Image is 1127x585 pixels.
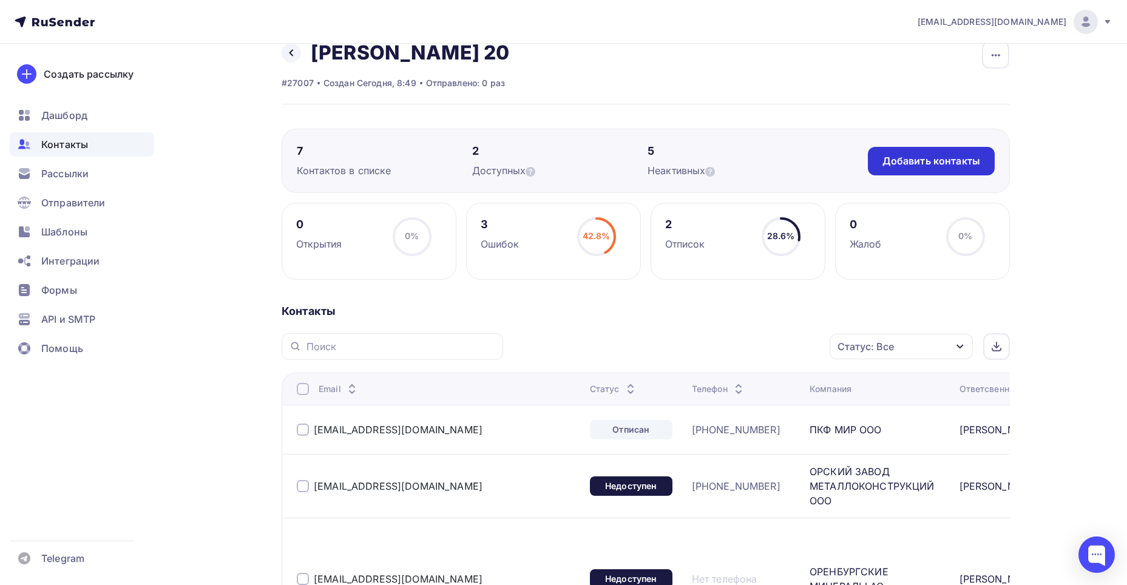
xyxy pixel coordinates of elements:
span: Формы [41,283,77,297]
a: [EMAIL_ADDRESS][DOMAIN_NAME] [918,10,1112,34]
a: Рассылки [10,161,154,186]
div: Открытия [296,237,342,251]
span: 28.6% [767,231,795,241]
div: [PERSON_NAME] [959,422,1040,437]
span: Контакты [41,137,88,152]
a: Контакты [10,132,154,157]
div: #27007 [282,77,314,89]
span: 42.8% [583,231,611,241]
div: Ошибок [481,237,520,251]
div: ПКФ МИР ООО [810,422,882,437]
div: 2 [665,217,705,232]
div: [PERSON_NAME] [959,479,1040,493]
input: Поиск [306,340,496,353]
div: 0 [850,217,882,232]
div: Контактов в списке [297,163,472,178]
span: Интеграции [41,254,100,268]
span: Помощь [41,341,83,356]
div: Отписок [665,237,705,251]
div: Email [319,383,359,395]
button: Статус: Все [829,333,973,360]
div: Контакты [282,304,1010,319]
div: Отправлено: 0 раз [426,77,505,89]
div: Статус: Все [838,339,894,354]
a: [EMAIL_ADDRESS][DOMAIN_NAME] [314,424,482,436]
div: 7 [297,144,472,158]
div: 0 [296,217,342,232]
span: Рассылки [41,166,89,181]
h2: [PERSON_NAME] 20 [311,41,509,65]
span: Отправители [41,195,106,210]
div: Статус [590,383,638,395]
a: [PHONE_NUMBER] [692,479,780,493]
a: Дашборд [10,103,154,127]
div: Недоступен [590,476,672,496]
div: Доступных [472,163,648,178]
div: Компания [810,383,851,395]
span: Дашборд [41,108,87,123]
div: Неактивных [648,163,823,178]
a: Отправители [10,191,154,215]
div: Телефон [692,383,746,395]
div: Создать рассылку [44,67,134,81]
a: [EMAIL_ADDRESS][DOMAIN_NAME] [314,573,482,585]
span: 0% [405,231,419,241]
div: Добавить контакты [882,154,980,168]
span: Шаблоны [41,225,87,239]
a: Шаблоны [10,220,154,244]
div: 3 [481,217,520,232]
a: [PHONE_NUMBER] [692,422,780,437]
div: ОРСКИЙ ЗАВОД МЕТАЛЛОКОНСТРУКЦИЙ ООО [810,464,940,508]
a: Формы [10,278,154,302]
div: Отписан [590,420,672,439]
span: 0% [958,231,972,241]
a: [EMAIL_ADDRESS][DOMAIN_NAME] [314,480,482,492]
div: Ответсвенный [959,383,1021,395]
span: Telegram [41,551,84,566]
span: API и SMTP [41,312,95,326]
div: 5 [648,144,823,158]
div: 2 [472,144,648,158]
span: [EMAIL_ADDRESS][DOMAIN_NAME] [918,16,1066,28]
div: Жалоб [850,237,882,251]
div: Создан Сегодня, 8:49 [323,77,416,89]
